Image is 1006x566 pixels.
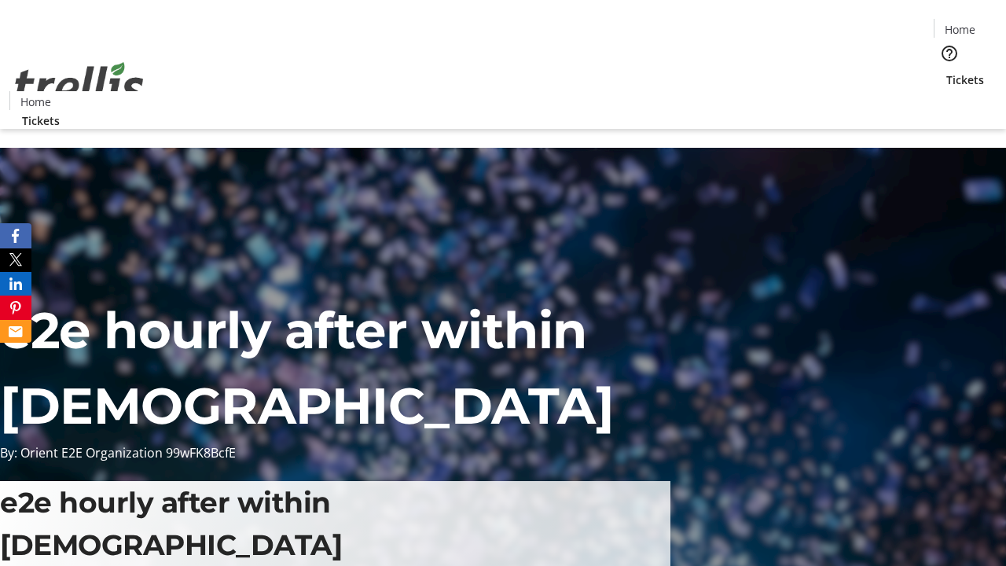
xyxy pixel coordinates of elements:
a: Tickets [934,72,997,88]
span: Tickets [22,112,60,129]
span: Tickets [946,72,984,88]
a: Tickets [9,112,72,129]
span: Home [945,21,975,38]
a: Home [10,94,61,110]
button: Cart [934,88,965,119]
a: Home [934,21,985,38]
span: Home [20,94,51,110]
button: Help [934,38,965,69]
img: Orient E2E Organization 99wFK8BcfE's Logo [9,45,149,123]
